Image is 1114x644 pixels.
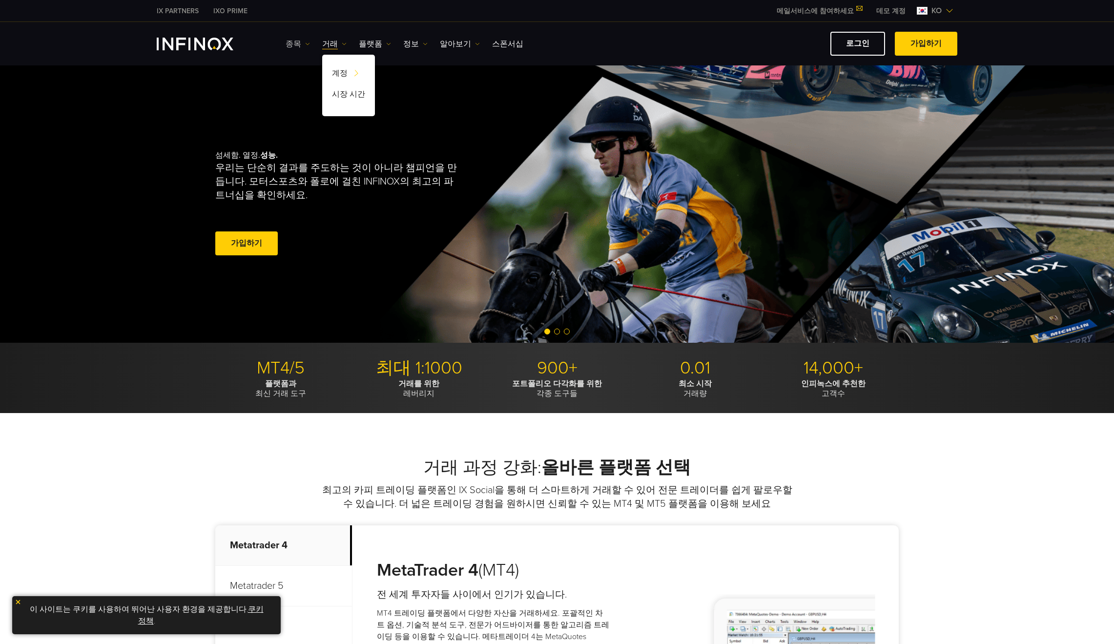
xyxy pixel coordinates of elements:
[377,560,610,581] h3: (MT4)
[215,525,352,566] p: Metatrader 4
[769,7,869,15] a: 메일서비스에 참여하세요
[15,599,21,605] img: yellow close icon
[215,357,346,379] p: MT4/5
[286,38,310,50] a: 종목
[322,38,347,50] a: 거래
[157,38,256,50] a: INFINOX Logo
[801,379,866,389] strong: 인피녹스에 추천한
[322,85,375,106] a: 시장 시간
[830,32,885,56] a: 로그인
[215,135,523,273] div: 섬세함. 열정.
[544,329,550,334] span: Go to slide 1
[206,6,255,16] a: INFINOX
[403,38,428,50] a: 정보
[149,6,206,16] a: INFINOX
[512,379,602,389] strong: 포트폴리오 다각화를 위한
[492,357,622,379] p: 900+
[928,5,946,17] span: ko
[492,38,523,50] a: 스폰서십
[377,588,610,602] h4: 전 세계 투자자들 사이에서 인기가 있습니다.
[215,379,346,398] p: 최신 거래 도구
[869,6,913,16] a: INFINOX MENU
[398,379,439,389] strong: 거래를 위한
[320,483,794,511] p: 최고의 카피 트레이딩 플랫폼인 IX Social을 통해 더 스마트하게 거래할 수 있어 전문 트레이더를 쉽게 팔로우할 수 있습니다. 더 넓은 트레이딩 경험을 원하시면 신뢰할 수...
[265,379,296,389] strong: 플랫폼과
[322,64,375,85] a: 계정
[630,357,761,379] p: 0.01
[440,38,480,50] a: 알아보기
[492,379,622,398] p: 각종 도구들
[215,566,352,606] p: Metatrader 5
[377,560,478,581] strong: MetaTrader 4
[17,601,276,629] p: 이 사이트는 쿠키를 사용하여 뛰어난 사용자 환경을 제공합니다. .
[554,329,560,334] span: Go to slide 2
[564,329,570,334] span: Go to slide 3
[260,150,278,160] strong: 성능.
[353,379,484,398] p: 레버리지
[630,379,761,398] p: 거래량
[215,457,899,478] h2: 거래 과정 강화:
[768,357,899,379] p: 14,000+
[353,357,484,379] p: 최대 1:1000
[215,161,461,202] p: 우리는 단순히 결과를 주도하는 것이 아니라 챔피언을 만듭니다. 모터스포츠와 폴로에 걸친 INFINOX의 최고의 파트너십을 확인하세요.
[215,231,278,255] a: 가입하기
[541,457,691,478] strong: 올바른 플랫폼 선택
[895,32,957,56] a: 가입하기
[359,38,391,50] a: 플랫폼
[768,379,899,398] p: 고객수
[679,379,712,389] strong: 최소 시작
